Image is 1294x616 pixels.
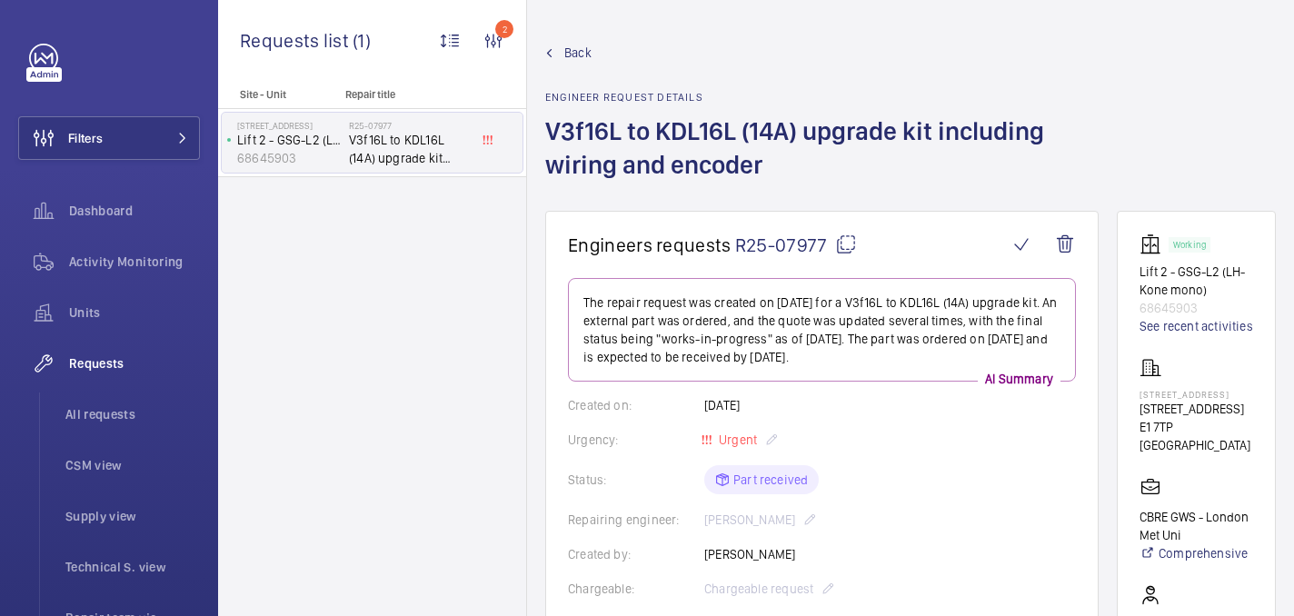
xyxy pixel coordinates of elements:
button: Filters [18,116,200,160]
h1: V3f16L to KDL16L (14A) upgrade kit including wiring and encoder [545,114,1116,211]
span: Requests [69,354,200,373]
a: See recent activities [1140,317,1253,335]
h2: Engineer request details [545,91,1116,104]
p: [STREET_ADDRESS] [1140,389,1253,400]
span: R25-07977 [735,233,857,256]
a: Comprehensive [1140,544,1253,562]
span: Units [69,303,200,322]
span: Engineers requests [568,233,732,256]
h2: R25-07977 [349,120,469,131]
span: Back [564,44,592,62]
span: Filters [68,129,103,147]
p: Lift 2 - GSG-L2 (LH- Kone mono) [237,131,342,149]
p: 68645903 [1140,299,1253,317]
span: Technical S. view [65,558,200,576]
p: [STREET_ADDRESS] [1140,400,1253,418]
img: elevator.svg [1140,233,1169,255]
span: Dashboard [69,202,200,220]
p: Working [1173,242,1206,248]
p: [STREET_ADDRESS] [237,120,342,131]
p: 68645903 [237,149,342,167]
span: All requests [65,405,200,423]
p: Lift 2 - GSG-L2 (LH- Kone mono) [1140,263,1253,299]
span: V3f16L to KDL16L (14A) upgrade kit including wiring and encoder [349,131,469,167]
p: Site - Unit [218,88,338,101]
p: E1 7TP [GEOGRAPHIC_DATA] [1140,418,1253,454]
p: CBRE GWS - London Met Uni [1140,508,1253,544]
p: Repair title [345,88,465,101]
span: Activity Monitoring [69,253,200,271]
span: Supply view [65,507,200,525]
span: CSM view [65,456,200,474]
p: AI Summary [978,370,1060,388]
p: The repair request was created on [DATE] for a V3f16L to KDL16L (14A) upgrade kit. An external pa... [583,293,1060,366]
span: Requests list [240,29,353,52]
